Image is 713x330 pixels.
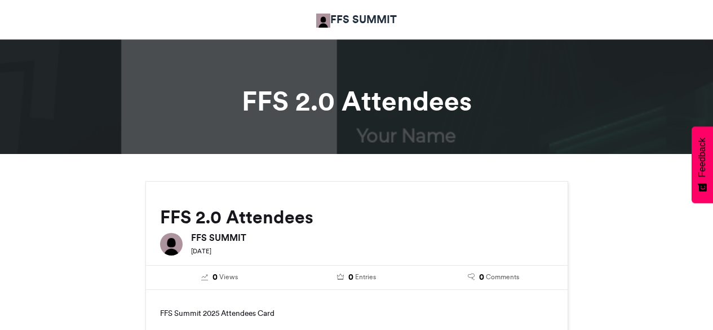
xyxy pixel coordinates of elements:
[692,126,713,203] button: Feedback - Show survey
[160,271,280,284] a: 0 Views
[486,272,519,282] span: Comments
[433,271,553,284] a: 0 Comments
[44,87,670,115] h1: FFS 2.0 Attendees
[219,272,238,282] span: Views
[355,272,376,282] span: Entries
[296,271,417,284] a: 0 Entries
[160,304,553,322] p: FFS Summit 2025 Attendees Card
[191,233,553,242] h6: FFS SUMMIT
[697,138,707,177] span: Feedback
[479,271,484,284] span: 0
[348,271,353,284] span: 0
[160,207,553,227] h2: FFS 2.0 Attendees
[316,11,397,28] a: FFS SUMMIT
[212,271,218,284] span: 0
[191,247,211,255] small: [DATE]
[160,233,183,256] img: FFS SUMMIT
[316,14,330,28] img: FFS SUMMIT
